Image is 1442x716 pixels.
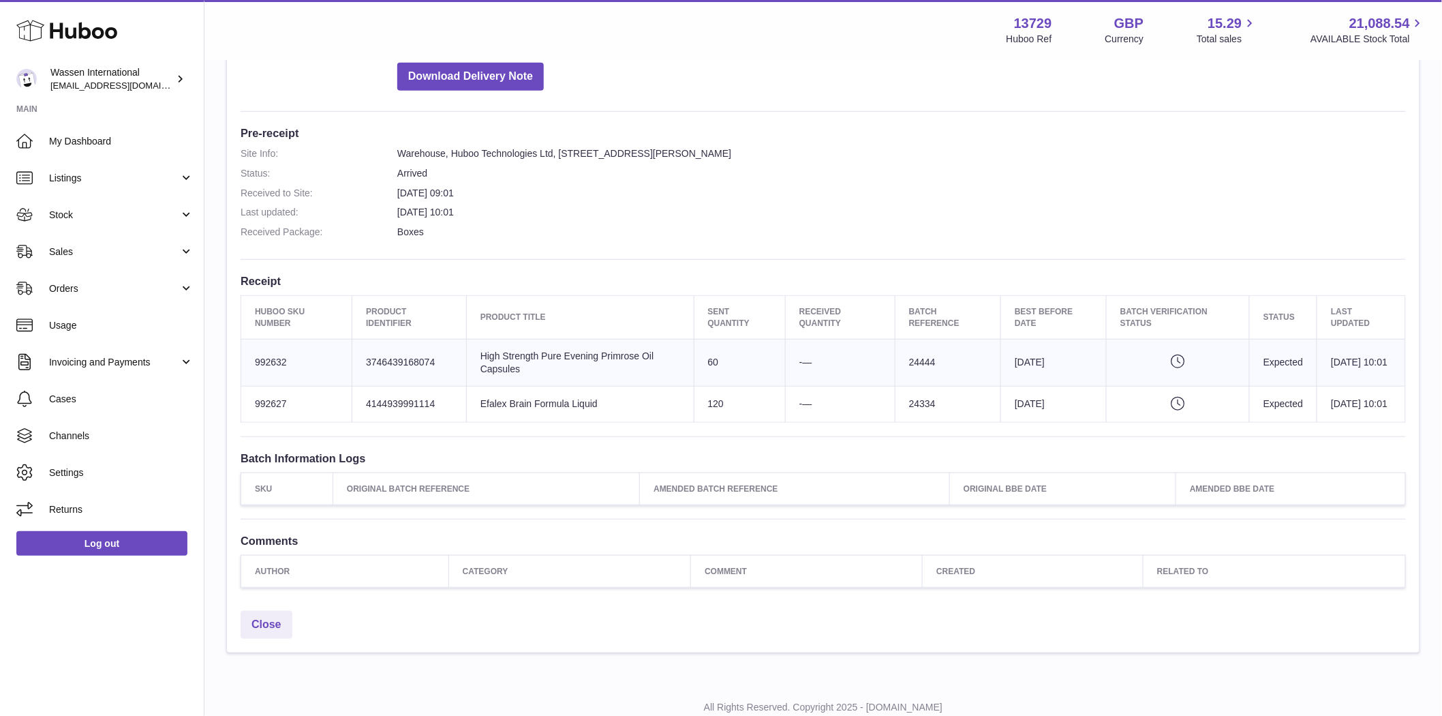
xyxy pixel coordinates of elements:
[241,167,397,180] dt: Status:
[49,209,179,222] span: Stock
[352,296,467,339] th: Product Identifier
[1250,296,1317,339] th: Status
[352,339,467,386] td: 3746439168074
[694,296,785,339] th: Sent Quantity
[241,451,1406,466] h3: Batch Information Logs
[466,339,694,386] td: High Strength Pure Evening Primrose Oil Capsules
[895,296,1000,339] th: Batch Reference
[1197,33,1257,46] span: Total sales
[241,296,352,339] th: Huboo SKU Number
[397,167,1406,180] dd: Arrived
[49,282,179,295] span: Orders
[1001,339,1107,386] td: [DATE]
[241,473,333,505] th: SKU
[691,556,923,588] th: Comment
[50,66,173,92] div: Wassen International
[49,135,194,148] span: My Dashboard
[1105,33,1144,46] div: Currency
[49,245,179,258] span: Sales
[241,226,397,239] dt: Received Package:
[241,273,1406,288] h3: Receipt
[1114,14,1144,33] strong: GBP
[49,503,194,516] span: Returns
[1349,14,1410,33] span: 21,088.54
[466,386,694,422] td: Efalex Brain Formula Liquid
[1250,386,1317,422] td: Expected
[1107,296,1250,339] th: Batch Verification Status
[241,611,292,639] a: Close
[895,339,1000,386] td: 24444
[16,531,187,556] a: Log out
[49,430,194,443] span: Channels
[1250,339,1317,386] td: Expected
[1197,14,1257,46] a: 15.29 Total sales
[16,69,37,89] img: internationalsupplychain@wassen.com
[397,147,1406,160] dd: Warehouse, Huboo Technologies Ltd, [STREET_ADDRESS][PERSON_NAME]
[1317,296,1406,339] th: Last updated
[640,473,950,505] th: Amended Batch Reference
[397,226,1406,239] dd: Boxes
[241,206,397,219] dt: Last updated:
[466,296,694,339] th: Product title
[785,386,895,422] td: -—
[397,63,544,91] button: Download Delivery Note
[694,386,785,422] td: 120
[448,556,690,588] th: Category
[694,339,785,386] td: 60
[923,556,1144,588] th: Created
[1310,14,1426,46] a: 21,088.54 AVAILABLE Stock Total
[1317,339,1406,386] td: [DATE] 10:01
[785,296,895,339] th: Received Quantity
[397,187,1406,200] dd: [DATE] 09:01
[49,393,194,406] span: Cases
[1001,386,1107,422] td: [DATE]
[215,701,1431,714] p: All Rights Reserved. Copyright 2025 - [DOMAIN_NAME]
[241,125,1406,140] h3: Pre-receipt
[241,533,1406,548] h3: Comments
[785,339,895,386] td: -—
[50,80,200,91] span: [EMAIL_ADDRESS][DOMAIN_NAME]
[1007,33,1052,46] div: Huboo Ref
[241,187,397,200] dt: Received to Site:
[333,473,640,505] th: Original Batch Reference
[241,386,352,422] td: 992627
[49,466,194,479] span: Settings
[241,147,397,160] dt: Site Info:
[49,319,194,332] span: Usage
[1144,556,1406,588] th: Related to
[49,356,179,369] span: Invoicing and Payments
[352,386,467,422] td: 4144939991114
[1310,33,1426,46] span: AVAILABLE Stock Total
[397,206,1406,219] dd: [DATE] 10:01
[241,556,449,588] th: Author
[1176,473,1406,505] th: Amended BBE Date
[1014,14,1052,33] strong: 13729
[241,339,352,386] td: 992632
[1317,386,1406,422] td: [DATE] 10:01
[950,473,1176,505] th: Original BBE Date
[1001,296,1107,339] th: Best Before Date
[1208,14,1242,33] span: 15.29
[895,386,1000,422] td: 24334
[49,172,179,185] span: Listings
